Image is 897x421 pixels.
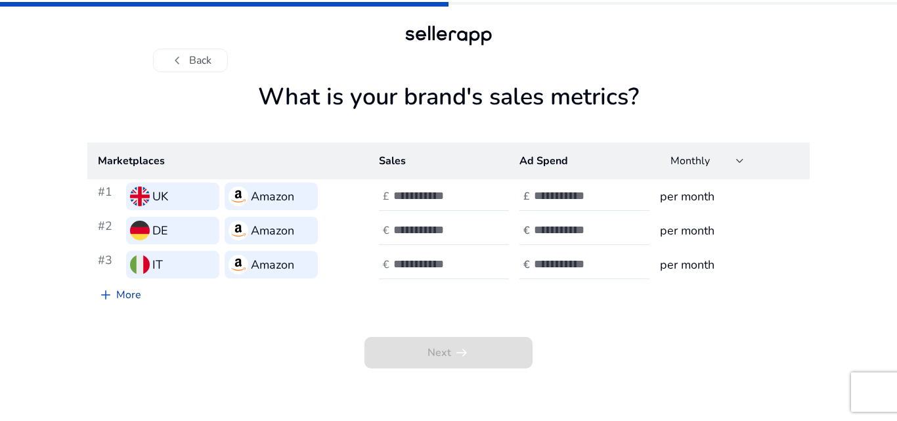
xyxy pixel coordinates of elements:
[251,187,294,206] h3: Amazon
[98,287,114,303] span: add
[660,221,799,240] h3: per month
[523,259,530,271] h4: €
[523,190,530,203] h4: £
[660,187,799,206] h3: per month
[98,251,121,278] h3: #3
[523,225,530,237] h4: €
[251,221,294,240] h3: Amazon
[130,221,150,240] img: de.svg
[87,282,152,308] a: More
[152,221,168,240] h3: DE
[87,83,810,143] h1: What is your brand's sales metrics?
[130,255,150,275] img: it.svg
[660,255,799,274] h3: per month
[130,187,150,206] img: uk.svg
[87,143,368,179] th: Marketplaces
[368,143,509,179] th: Sales
[383,190,389,203] h4: £
[153,49,228,72] button: chevron_leftBack
[251,255,294,274] h3: Amazon
[98,217,121,244] h3: #2
[383,225,389,237] h4: €
[670,154,710,168] span: Monthly
[509,143,649,179] th: Ad Spend
[152,255,163,274] h3: IT
[383,259,389,271] h4: €
[152,187,168,206] h3: UK
[169,53,185,68] span: chevron_left
[98,183,121,210] h3: #1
